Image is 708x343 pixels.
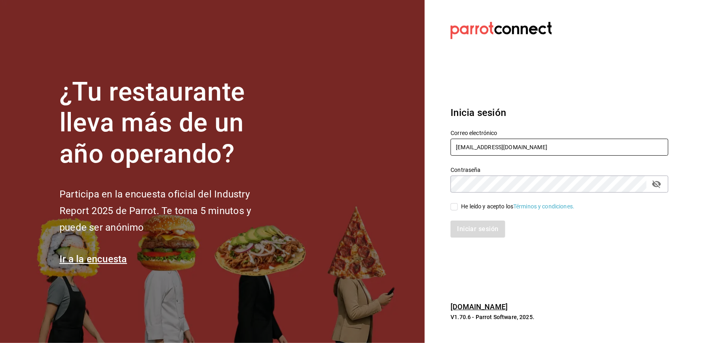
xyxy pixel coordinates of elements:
[451,105,668,120] h3: Inicia sesión
[60,77,278,170] h1: ¿Tu restaurante lleva más de un año operando?
[650,177,663,191] button: passwordField
[513,203,574,210] a: Términos y condiciones.
[451,302,508,311] a: [DOMAIN_NAME]
[451,167,668,173] label: Contraseña
[451,313,668,321] p: V1.70.6 - Parrot Software, 2025.
[60,186,278,236] h2: Participa en la encuesta oficial del Industry Report 2025 de Parrot. Te toma 5 minutos y puede se...
[451,130,668,136] label: Correo electrónico
[451,139,668,156] input: Ingresa tu correo electrónico
[461,202,574,211] div: He leído y acepto los
[60,253,127,265] a: Ir a la encuesta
